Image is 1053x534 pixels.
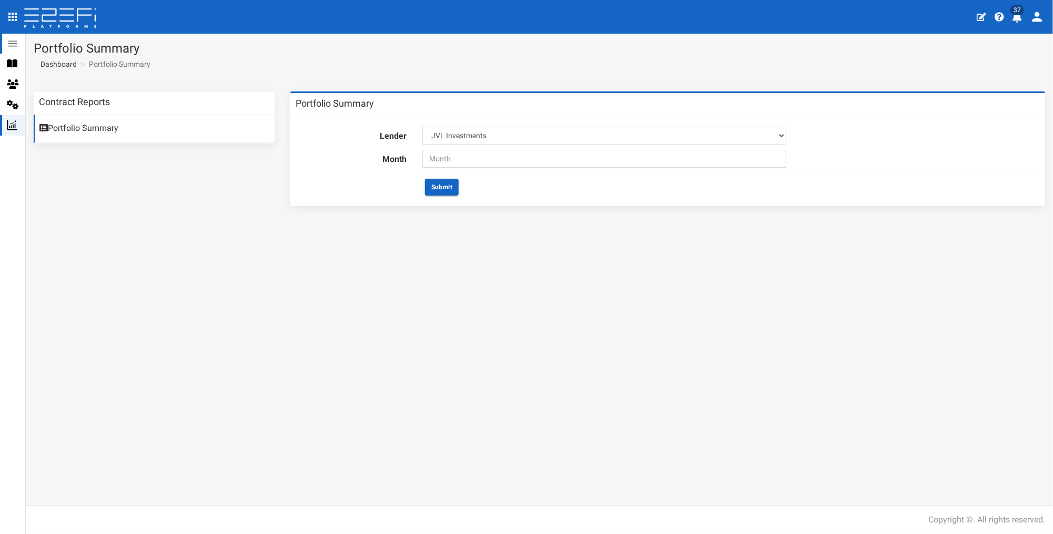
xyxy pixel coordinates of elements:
[39,97,110,107] h3: Contract Reports
[78,59,150,69] li: Portfolio Summary
[34,115,275,143] a: Portfolio Summary
[425,179,459,196] button: Submit
[36,59,77,69] a: Dashboard
[34,42,1045,55] h1: Portfolio Summary
[288,127,414,142] label: Lender
[928,514,1045,526] div: Copyright ©. All rights reserved.
[296,99,374,108] h3: Portfolio Summary
[422,150,786,168] input: Month
[288,150,414,166] label: Month
[36,60,77,68] span: Dashboard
